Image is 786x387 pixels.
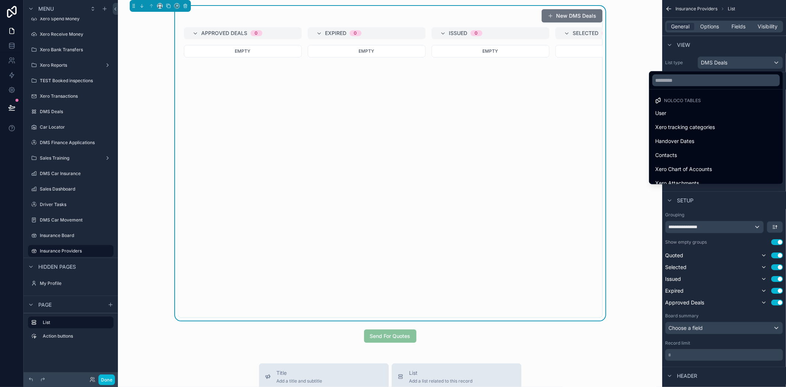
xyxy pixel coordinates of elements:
[409,369,473,377] span: List
[573,29,599,37] span: Selected
[655,109,666,118] span: User
[655,151,677,160] span: Contacts
[542,9,602,22] button: New DMS Deals
[655,123,715,132] span: Xero tracking categories
[664,98,701,104] span: Noloco tables
[655,137,694,146] span: Handover Dates
[325,29,347,37] span: Expired
[277,378,322,384] span: Add a title and subtitle
[449,29,468,37] span: Issued
[475,30,478,36] div: 0
[354,30,357,36] div: 0
[655,165,712,174] span: Xero Chart of Accounts
[409,378,473,384] span: Add a list related to this record
[255,30,258,36] div: 0
[359,48,374,54] span: Empty
[235,48,251,54] span: Empty
[483,48,498,54] span: Empty
[202,29,248,37] span: Approved Deals
[655,179,699,188] span: Xero Attachments
[277,369,322,377] span: Title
